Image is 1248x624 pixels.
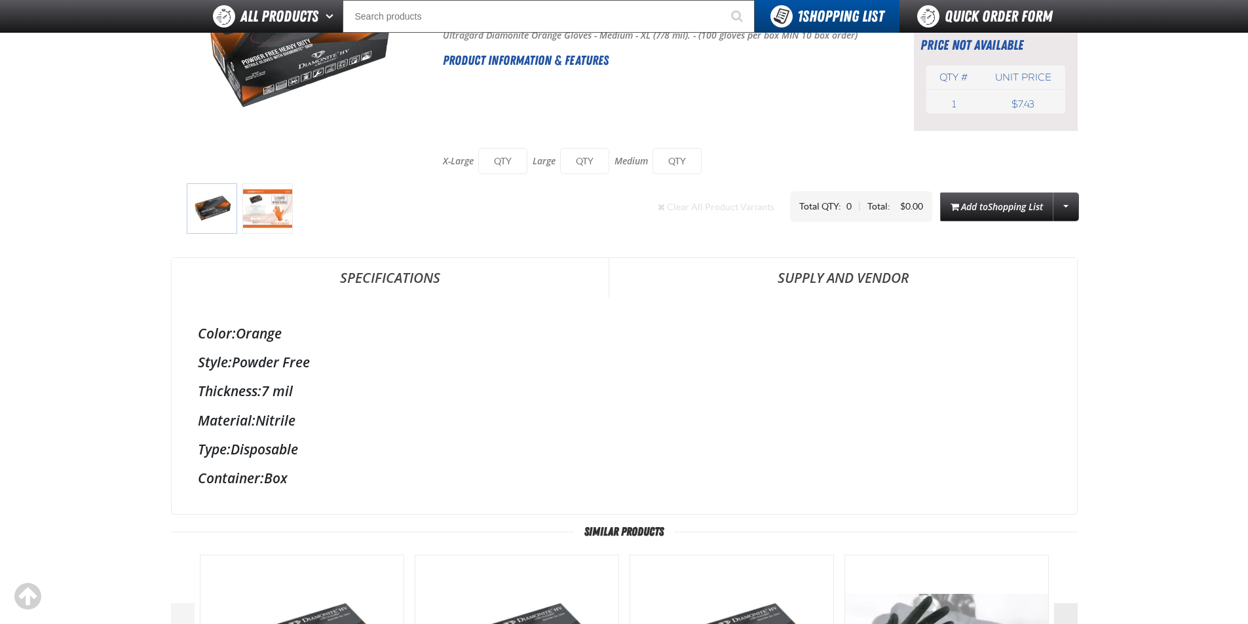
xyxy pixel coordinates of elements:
label: Color: [198,324,236,342]
span: Similar Products [574,525,674,538]
div: Disposable [198,440,1051,458]
label: Material: [198,411,255,430]
input: QTY [560,148,609,174]
div: Total: [867,200,900,213]
label: Thickness: [198,382,261,400]
a: Specifications [172,258,609,297]
div: Nitrile [198,411,1051,430]
div: Scroll to the top [13,582,42,611]
p: Large [533,155,556,168]
div: Powder Free [198,353,1051,371]
span: Shopping List [988,200,1043,213]
input: QTY [652,148,702,174]
span: Shopping List [797,7,884,26]
th: Qty # [926,65,982,90]
div: $0.00 [900,200,923,213]
span: Add to [961,200,1043,213]
div: Orange [198,324,1051,342]
div: 0 [846,200,852,213]
span: 1 [952,98,956,110]
label: Container: [198,469,264,487]
p: X-Large [443,155,474,168]
div: Total QTY: [799,200,846,213]
div: Box [198,469,1051,487]
a: Supply and Vendor [609,258,1077,297]
td: $7.43 [981,95,1065,113]
label: Style: [198,353,232,371]
p: Ultragard Diamonite Orange Gloves - Medium - XL (7/8 mil). - (100 gloves per box MIN 10 box order) [443,29,881,42]
button: Add toShopping List [940,193,1053,221]
div: 7 mil [198,382,1051,400]
div: | [858,200,861,213]
span: All Products [240,5,318,28]
th: Unit price [981,65,1065,90]
a: More Actions [1053,193,1079,221]
strong: 1 [797,7,803,26]
div: Price not available [920,36,1071,54]
img: Ultragard Diamonite Orange Gloves - (7/8 mil) - (100 gloves per box MIN 10 box order) [187,183,237,234]
img: Ultragard Diamonite Orange Gloves - (7/8 mil) - (100 gloves per box MIN 10 box order) [242,183,293,234]
h2: Product Information & Features [443,50,881,70]
label: Type: [198,440,231,458]
input: QTY [478,148,527,174]
p: Medium [615,155,648,168]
